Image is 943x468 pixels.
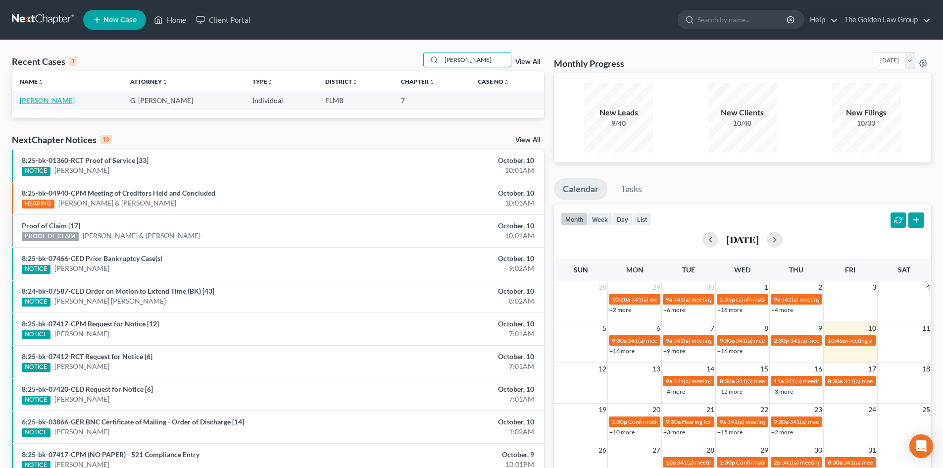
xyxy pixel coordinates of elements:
[162,79,168,85] i: unfold_more
[734,265,750,274] span: Wed
[727,418,823,425] span: 341(a) meeting for [PERSON_NAME]
[663,428,685,436] a: +3 more
[100,135,112,144] div: 10
[429,79,435,85] i: unfold_more
[130,78,168,85] a: Attorneyunfold_more
[828,459,843,466] span: 8:30a
[22,189,215,197] a: 8:25-bk-04940-CPM Meeting of Creditors Held and Concluded
[69,57,77,66] div: 1
[925,281,931,293] span: 4
[813,444,823,456] span: 30
[763,322,769,334] span: 8
[401,78,435,85] a: Chapterunfold_more
[633,212,651,226] button: list
[720,296,735,303] span: 1:35p
[597,444,607,456] span: 26
[759,363,769,375] span: 15
[763,281,769,293] span: 1
[867,404,877,416] span: 24
[22,330,50,339] div: NOTICE
[22,265,50,274] div: NOTICE
[601,322,607,334] span: 5
[736,377,831,385] span: 341(a) meeting for [PERSON_NAME]
[736,337,831,344] span: 341(a) meeting for [PERSON_NAME]
[736,459,901,466] span: Confirmation hearing for [PERSON_NAME] & [PERSON_NAME]
[149,11,191,29] a: Home
[813,363,823,375] span: 16
[515,58,540,65] a: View All
[22,352,152,361] a: 8:25-bk-07412-RCT Request for Notice [6]
[832,107,901,118] div: New Filings
[774,418,789,425] span: 9:30a
[828,377,843,385] span: 8:30a
[370,296,534,306] div: 8:02AM
[717,428,743,436] a: +15 more
[666,337,672,344] span: 9a
[22,287,214,295] a: 8:24-bk-07587-CED Order on Motion to Extend Time (BK) [43]
[867,322,877,334] span: 10
[584,118,653,128] div: 9/40
[666,459,676,466] span: 10a
[54,329,109,339] a: [PERSON_NAME]
[839,11,931,29] a: The Golden Law Group
[609,428,635,436] a: +10 more
[682,418,806,425] span: Hearing for [PERSON_NAME] [PERSON_NAME]
[554,57,624,69] h3: Monthly Progress
[20,96,75,104] a: [PERSON_NAME]
[909,434,933,458] div: Open Intercom Messenger
[393,91,470,109] td: 7
[774,377,784,385] span: 11a
[789,265,803,274] span: Thu
[651,404,661,416] span: 20
[103,16,137,24] span: New Case
[651,444,661,456] span: 27
[651,281,661,293] span: 29
[122,91,245,109] td: G. [PERSON_NAME]
[682,265,695,274] span: Tue
[677,459,772,466] span: 341(a) meeting for [PERSON_NAME]
[22,200,54,208] div: HEARING
[673,296,769,303] span: 341(a) meeting for [PERSON_NAME]
[22,385,153,393] a: 8:25-bk-07420-CED Request for Notice [6]
[245,91,317,109] td: Individual
[666,296,672,303] span: 9a
[817,281,823,293] span: 2
[503,79,509,85] i: unfold_more
[325,78,358,85] a: Districtunfold_more
[817,322,823,334] span: 9
[370,221,534,231] div: October, 10
[370,384,534,394] div: October, 10
[708,118,777,128] div: 10/40
[370,254,534,263] div: October, 10
[771,306,793,313] a: +4 more
[478,78,509,85] a: Case Nounfold_more
[832,118,901,128] div: 10/33
[370,188,534,198] div: October, 10
[22,396,50,405] div: NOTICE
[370,450,534,460] div: October, 9
[370,329,534,339] div: 7:01AM
[22,232,79,241] div: PROOF OF CLAIM
[609,306,631,313] a: +2 more
[515,137,540,144] a: View All
[267,79,273,85] i: unfold_more
[720,377,735,385] span: 8:30a
[12,134,112,146] div: NextChapter Notices
[370,231,534,241] div: 10:01AM
[771,388,793,395] a: +3 more
[370,417,534,427] div: October, 10
[597,281,607,293] span: 28
[317,91,393,109] td: FLMB
[370,286,534,296] div: October, 10
[673,337,769,344] span: 341(a) meeting for [PERSON_NAME]
[813,404,823,416] span: 23
[612,296,630,303] span: 10:20a
[651,363,661,375] span: 13
[717,388,743,395] a: +12 more
[759,444,769,456] span: 29
[597,363,607,375] span: 12
[597,404,607,416] span: 19
[370,394,534,404] div: 7:01AM
[54,296,166,306] a: [PERSON_NAME] [PERSON_NAME]
[844,377,939,385] span: 341(a) meeting for [PERSON_NAME]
